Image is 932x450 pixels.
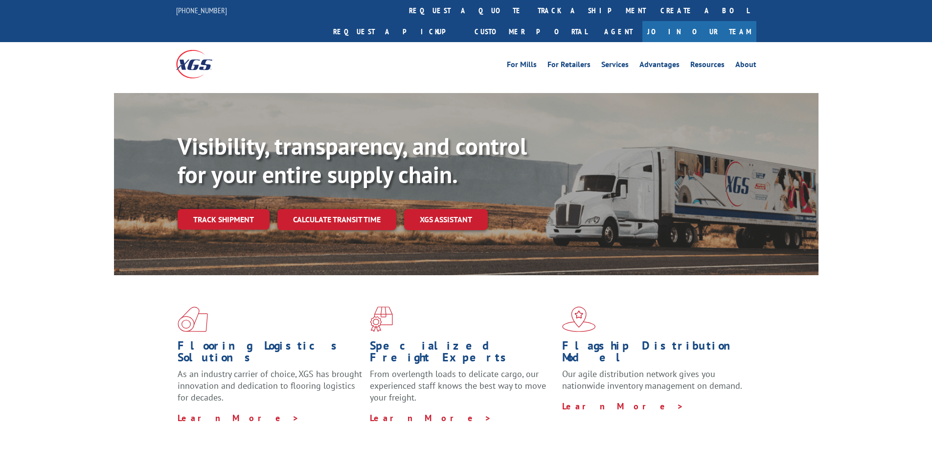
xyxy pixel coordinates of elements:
a: For Retailers [547,61,591,71]
img: xgs-icon-total-supply-chain-intelligence-red [178,307,208,332]
h1: Specialized Freight Experts [370,340,555,368]
span: Our agile distribution network gives you nationwide inventory management on demand. [562,368,742,391]
a: Learn More > [562,401,684,412]
a: Learn More > [178,412,299,424]
a: [PHONE_NUMBER] [176,5,227,15]
a: Calculate transit time [277,209,396,230]
a: XGS ASSISTANT [404,209,488,230]
a: About [735,61,756,71]
a: Learn More > [370,412,492,424]
p: From overlength loads to delicate cargo, our experienced staff knows the best way to move your fr... [370,368,555,412]
a: Advantages [639,61,680,71]
a: Resources [690,61,725,71]
a: Services [601,61,629,71]
a: Join Our Team [642,21,756,42]
a: Agent [594,21,642,42]
span: As an industry carrier of choice, XGS has brought innovation and dedication to flooring logistics... [178,368,362,403]
a: Request a pickup [326,21,467,42]
a: Customer Portal [467,21,594,42]
h1: Flooring Logistics Solutions [178,340,363,368]
img: xgs-icon-focused-on-flooring-red [370,307,393,332]
img: xgs-icon-flagship-distribution-model-red [562,307,596,332]
b: Visibility, transparency, and control for your entire supply chain. [178,131,527,189]
a: Track shipment [178,209,270,230]
a: For Mills [507,61,537,71]
h1: Flagship Distribution Model [562,340,747,368]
